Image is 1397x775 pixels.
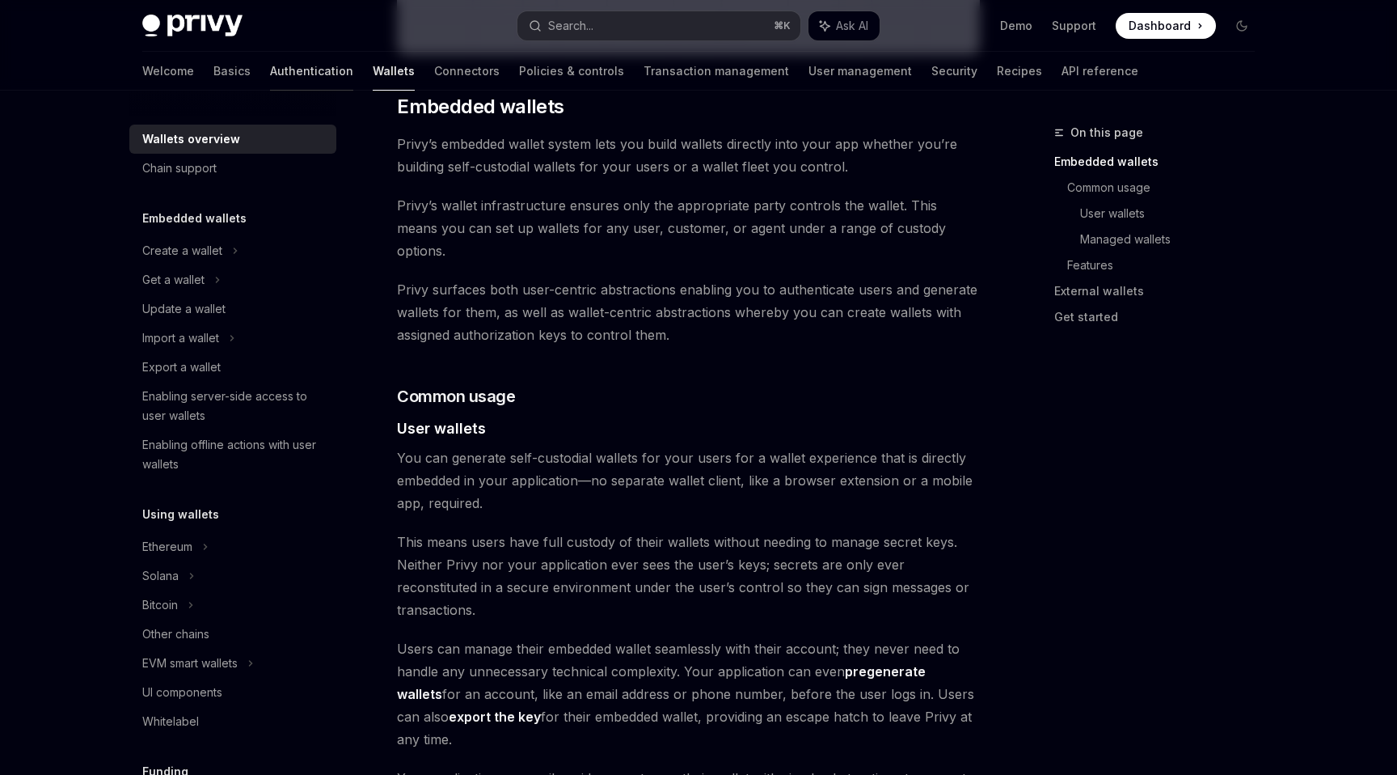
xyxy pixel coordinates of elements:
span: You can generate self-custodial wallets for your users for a wallet experience that is directly e... [397,447,980,515]
span: Users can manage their embedded wallet seamlessly with their account; they never need to handle a... [397,637,980,751]
a: Connectors [434,52,500,91]
span: User wallets [397,417,486,439]
a: Wallets overview [129,125,336,154]
a: API reference [1061,52,1138,91]
div: Ethereum [142,537,192,557]
a: Security [931,52,977,91]
a: export the key [449,709,541,726]
div: Import a wallet [142,328,219,348]
div: Wallets overview [142,129,240,149]
button: Toggle dark mode [1229,13,1255,39]
a: Wallets [373,52,415,91]
div: Get a wallet [142,270,205,290]
div: Export a wallet [142,358,221,377]
span: ⌘ K [774,19,791,32]
a: Enabling offline actions with user wallets [129,430,336,479]
div: Create a wallet [142,241,222,260]
div: Bitcoin [142,595,178,615]
a: Enabling server-side access to user wallets [129,382,336,430]
a: Support [1052,18,1096,34]
a: Features [1067,252,1268,278]
a: Whitelabel [129,707,336,736]
div: UI components [142,683,222,702]
a: Get started [1054,304,1268,330]
span: Privy surfaces both user-centric abstractions enabling you to authenticate users and generate wal... [397,278,980,346]
div: Other chains [142,625,209,644]
a: Update a wallet [129,294,336,324]
div: Chain support [142,159,217,178]
div: Enabling offline actions with user wallets [142,435,327,474]
a: Recipes [997,52,1042,91]
a: Demo [1000,18,1032,34]
div: Enabling server-side access to user wallets [142,387,327,426]
span: Dashboard [1129,18,1191,34]
a: Common usage [1067,175,1268,201]
button: Search...⌘K [517,11,800,40]
span: Ask AI [836,18,868,34]
a: User wallets [1080,201,1268,227]
button: Ask AI [808,11,880,40]
a: Transaction management [644,52,789,91]
div: Solana [142,566,179,586]
a: Welcome [142,52,194,91]
div: Update a wallet [142,299,226,319]
a: Other chains [129,620,336,649]
span: Privy’s embedded wallet system lets you build wallets directly into your app whether you’re build... [397,133,980,178]
a: UI components [129,678,336,707]
div: EVM smart wallets [142,654,238,673]
a: Embedded wallets [1054,149,1268,175]
h5: Embedded wallets [142,209,247,228]
a: Dashboard [1116,13,1216,39]
span: Common usage [397,385,515,408]
h5: Using wallets [142,505,219,524]
a: Managed wallets [1080,227,1268,252]
img: dark logo [142,15,243,37]
span: On this page [1070,123,1143,142]
div: Whitelabel [142,712,199,731]
div: Search... [548,16,593,36]
a: External wallets [1054,278,1268,304]
a: User management [808,52,912,91]
a: Basics [213,52,251,91]
a: Export a wallet [129,353,336,382]
span: This means users have full custody of their wallets without needing to manage secret keys. Neithe... [397,531,980,621]
span: Privy’s wallet infrastructure ensures only the appropriate party controls the wallet. This means ... [397,194,980,262]
a: Policies & controls [519,52,624,91]
a: Authentication [270,52,353,91]
span: Embedded wallets [397,94,563,120]
a: Chain support [129,154,336,183]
